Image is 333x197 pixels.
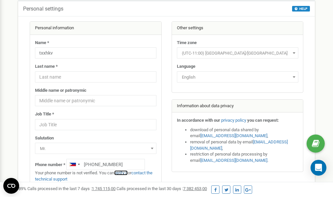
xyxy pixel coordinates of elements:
[190,139,298,151] li: removal of personal data by email ,
[23,6,63,12] h5: Personal settings
[177,63,195,70] label: Language
[66,159,145,170] input: +1-800-555-55-55
[35,95,156,106] input: Middle name or patronymic
[247,118,279,123] strong: you can request:
[190,151,298,163] li: restriction of personal data processing by email .
[172,22,303,35] div: Other settings
[179,73,296,82] span: English
[179,49,296,58] span: (UTC-11:00) Pacific/Midway
[190,139,288,151] a: [EMAIL_ADDRESS][DOMAIN_NAME]
[114,170,128,175] a: verify it
[27,186,116,191] span: Calls processed in the last 7 days :
[35,111,54,117] label: Job Title *
[35,63,58,70] label: Last name *
[311,160,326,176] div: Open Intercom Messenger
[200,133,267,138] a: [EMAIL_ADDRESS][DOMAIN_NAME]
[172,100,303,113] div: Information about data privacy
[35,143,156,154] span: Mr.
[35,170,156,182] p: Your phone number is not verified. You can or
[35,162,65,168] label: Phone number *
[35,170,152,182] a: contact the technical support
[177,71,298,83] span: English
[200,158,267,163] a: [EMAIL_ADDRESS][DOMAIN_NAME]
[177,47,298,59] span: (UTC-11:00) Pacific/Midway
[37,144,154,153] span: Mr.
[3,178,19,194] button: Open CMP widget
[190,127,298,139] li: download of personal data shared by email ,
[35,40,49,46] label: Name *
[35,71,156,83] input: Last name
[117,186,207,191] span: Calls processed in the last 30 days :
[35,87,86,94] label: Middle name or patronymic
[30,22,161,35] div: Personal information
[292,6,310,12] button: HELP
[35,135,54,141] label: Salutation
[177,40,197,46] label: Time zone
[221,118,246,123] a: privacy policy
[35,47,156,59] input: Name
[67,159,82,170] div: Telephone country code
[92,186,116,191] u: 1 745 115,00
[183,186,207,191] u: 7 382 453,00
[35,119,156,130] input: Job Title
[177,118,220,123] strong: In accordance with our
